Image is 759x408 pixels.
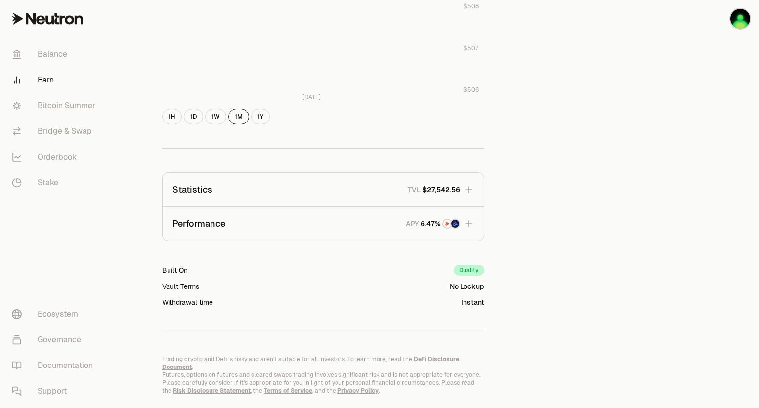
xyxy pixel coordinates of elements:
[302,93,321,101] tspan: [DATE]
[4,301,107,327] a: Ecosystem
[730,9,750,29] img: AADAO
[450,282,484,291] div: No Lockup
[421,219,460,229] button: NTRNBedrock Diamonds
[205,109,226,124] button: 1W
[4,378,107,404] a: Support
[454,265,484,276] div: Duality
[4,41,107,67] a: Balance
[162,355,484,371] p: Trading crypto and Defi is risky and aren't suitable for all investors. To learn more, read the .
[4,353,107,378] a: Documentation
[408,185,421,195] p: TVL
[443,220,451,228] img: NTRN
[422,185,460,195] span: $27,542.56
[162,282,199,291] div: Vault Terms
[337,387,379,395] a: Privacy Policy
[464,2,479,10] tspan: $508
[162,265,188,275] div: Built On
[4,67,107,93] a: Earn
[451,220,459,228] img: Bedrock Diamonds
[4,119,107,144] a: Bridge & Swap
[172,217,225,231] p: Performance
[4,170,107,196] a: Stake
[406,219,419,229] p: APY
[251,109,270,124] button: 1Y
[464,44,479,52] tspan: $507
[4,93,107,119] a: Bitcoin Summer
[4,144,107,170] a: Orderbook
[162,109,182,124] button: 1H
[464,86,479,94] tspan: $506
[4,327,107,353] a: Governance
[461,297,484,307] div: Instant
[228,109,249,124] button: 1M
[162,355,459,371] a: DeFi Disclosure Document
[163,207,484,241] button: PerformanceAPYNTRNBedrock Diamonds
[162,297,213,307] div: Withdrawal time
[173,387,251,395] a: Risk Disclosure Statement
[264,387,312,395] a: Terms of Service
[163,173,484,206] button: StatisticsTVL$27,542.56
[162,371,484,395] p: Futures, options on futures and cleared swaps trading involves significant risk and is not approp...
[184,109,203,124] button: 1D
[172,183,212,197] p: Statistics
